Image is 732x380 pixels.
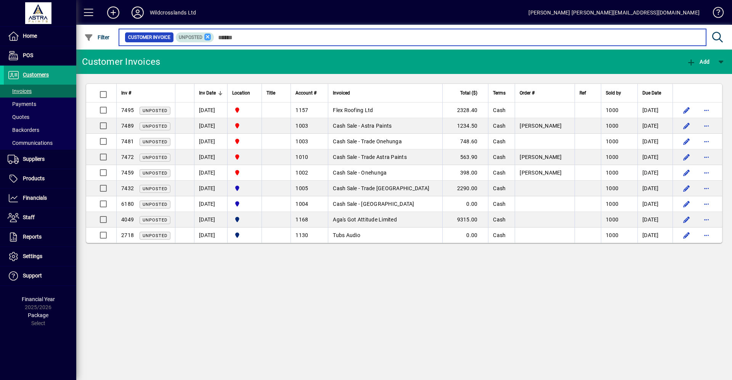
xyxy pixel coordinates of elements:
[121,89,131,97] span: Inv #
[4,85,76,98] a: Invoices
[232,215,257,224] span: Panmure
[143,108,167,113] span: Unposted
[681,151,693,163] button: Edit
[121,232,134,238] span: 2718
[707,2,722,26] a: Knowledge Base
[199,89,223,97] div: Inv Date
[493,170,506,176] span: Cash
[606,216,618,223] span: 1000
[493,123,506,129] span: Cash
[606,185,618,191] span: 1000
[606,154,618,160] span: 1000
[579,89,596,97] div: Ref
[295,123,308,129] span: 1003
[23,195,47,201] span: Financials
[23,72,49,78] span: Customers
[295,201,308,207] span: 1004
[442,103,488,118] td: 2328.40
[4,247,76,266] a: Settings
[194,196,227,212] td: [DATE]
[442,118,488,134] td: 1234.50
[232,137,257,146] span: Onehunga
[700,151,713,163] button: More options
[23,52,33,58] span: POS
[232,122,257,130] span: Onehunga
[266,89,286,97] div: Title
[700,229,713,241] button: More options
[266,89,275,97] span: Title
[681,120,693,132] button: Edit
[442,212,488,228] td: 9315.00
[4,123,76,136] a: Backorders
[333,154,407,160] span: Cash Sale - Trade Astra Paints
[8,140,53,146] span: Communications
[637,196,673,212] td: [DATE]
[101,6,125,19] button: Add
[685,55,711,69] button: Add
[700,104,713,116] button: More options
[520,123,562,129] span: [PERSON_NAME]
[606,201,618,207] span: 1000
[493,232,506,238] span: Cash
[143,139,167,144] span: Unposted
[637,134,673,149] td: [DATE]
[295,89,323,97] div: Account #
[460,89,477,97] span: Total ($)
[121,154,134,160] span: 7472
[700,182,713,194] button: More options
[176,32,214,42] mat-chip: Customer Invoice Status: Unposted
[493,138,506,144] span: Cash
[125,6,150,19] button: Profile
[700,198,713,210] button: More options
[194,103,227,118] td: [DATE]
[295,107,308,113] span: 1157
[121,89,170,97] div: Inv #
[333,201,414,207] span: Cash Sale - [GEOGRAPHIC_DATA]
[520,154,562,160] span: [PERSON_NAME]
[8,88,32,94] span: Invoices
[4,136,76,149] a: Communications
[637,228,673,243] td: [DATE]
[199,89,216,97] span: Inv Date
[23,273,42,279] span: Support
[333,107,373,113] span: Flex Roofing Ltd
[637,181,673,196] td: [DATE]
[681,213,693,226] button: Edit
[194,212,227,228] td: [DATE]
[4,266,76,285] a: Support
[194,118,227,134] td: [DATE]
[493,154,506,160] span: Cash
[143,202,167,207] span: Unposted
[295,170,308,176] span: 1002
[606,232,618,238] span: 1000
[143,186,167,191] span: Unposted
[232,153,257,161] span: Onehunga
[687,59,710,65] span: Add
[23,253,42,259] span: Settings
[333,232,360,238] span: Tubs Audio
[4,228,76,247] a: Reports
[700,213,713,226] button: More options
[681,198,693,210] button: Edit
[493,107,506,113] span: Cash
[295,138,308,144] span: 1003
[637,118,673,134] td: [DATE]
[528,6,700,19] div: [PERSON_NAME] [PERSON_NAME][EMAIL_ADDRESS][DOMAIN_NAME]
[681,104,693,116] button: Edit
[82,30,112,44] button: Filter
[232,89,250,97] span: Location
[4,208,76,227] a: Staff
[232,184,257,192] span: Christchurch
[637,165,673,181] td: [DATE]
[194,181,227,196] td: [DATE]
[179,35,202,40] span: Unposted
[579,89,586,97] span: Ref
[143,171,167,176] span: Unposted
[4,27,76,46] a: Home
[23,214,35,220] span: Staff
[232,106,257,114] span: Onehunga
[8,127,39,133] span: Backorders
[295,154,308,160] span: 1010
[121,138,134,144] span: 7481
[295,185,308,191] span: 1005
